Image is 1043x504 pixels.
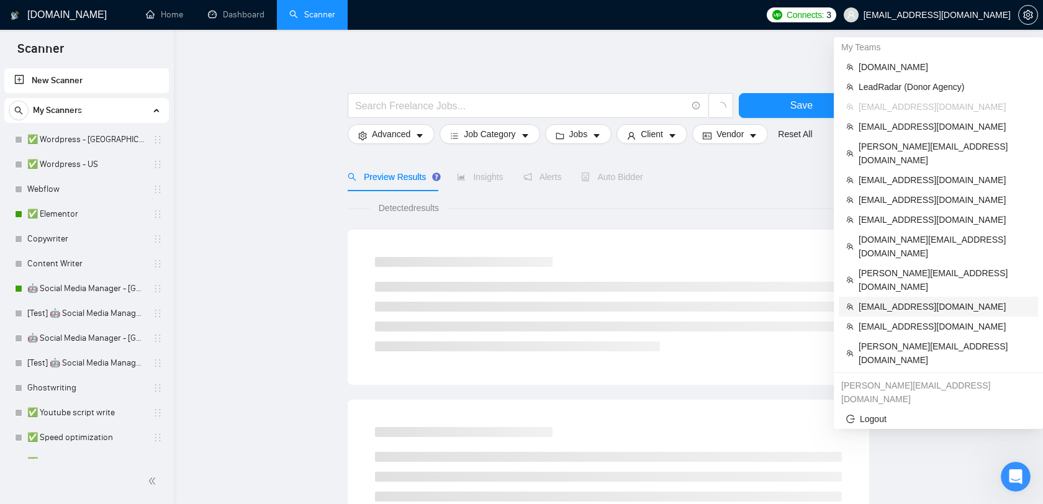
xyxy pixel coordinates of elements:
span: holder [153,408,163,418]
a: 🤖 Social Media Manager - [GEOGRAPHIC_DATA] [27,326,145,351]
a: dashboardDashboard [208,9,264,20]
button: Save [739,93,864,118]
span: logout [846,415,855,423]
a: Ghostwriting [27,376,145,400]
span: search [9,106,28,115]
span: info-circle [692,102,700,110]
a: ✅ Wordpress - US [27,152,145,177]
img: upwork-logo.png [772,10,782,20]
span: team [846,276,854,284]
span: Preview Results [348,172,437,182]
span: Jobs [569,127,588,141]
span: holder [153,383,163,393]
span: [EMAIL_ADDRESS][DOMAIN_NAME] [859,100,1031,114]
a: ✅ Youtube script write [27,400,145,425]
span: holder [153,234,163,244]
span: Auto Bidder [581,172,643,182]
span: holder [153,135,163,145]
span: holder [153,308,163,318]
button: idcardVendorcaret-down [692,124,768,144]
a: homeHome [146,9,183,20]
span: area-chart [457,173,466,181]
span: caret-down [749,131,757,140]
span: team [846,123,854,130]
span: team [846,216,854,223]
li: New Scanner [4,68,169,93]
button: search [9,101,29,120]
a: setting [1018,10,1038,20]
span: holder [153,457,163,467]
span: double-left [148,475,160,487]
button: setting [1018,5,1038,25]
div: stefan.karaseu@gigradar.io [834,376,1043,409]
span: [EMAIL_ADDRESS][DOMAIN_NAME] [859,120,1031,133]
span: 3 [826,8,831,22]
span: holder [153,209,163,219]
span: team [846,150,854,157]
span: [EMAIL_ADDRESS][DOMAIN_NAME] [859,320,1031,333]
div: Tooltip anchor [431,171,442,182]
iframe: Intercom live chat [1001,462,1031,492]
span: Detected results [370,201,448,215]
a: [Test] 🤖 Social Media Manager - [GEOGRAPHIC_DATA] [27,301,145,326]
a: searchScanner [289,9,335,20]
img: logo [11,6,19,25]
span: setting [1019,10,1037,20]
span: team [846,303,854,310]
span: team [846,349,854,357]
span: setting [358,131,367,140]
span: user [847,11,856,19]
span: LeadRadar (Donor Agency) [859,80,1031,94]
span: My Scanners [33,98,82,123]
span: team [846,176,854,184]
a: Reset All [778,127,812,141]
span: team [846,63,854,71]
span: user [627,131,636,140]
span: holder [153,160,163,169]
a: Webflow [27,177,145,202]
span: holder [153,284,163,294]
span: [PERSON_NAME][EMAIL_ADDRESS][DOMAIN_NAME] [859,340,1031,367]
span: Advanced [372,127,410,141]
span: Connects: [787,8,824,22]
span: [EMAIL_ADDRESS][DOMAIN_NAME] [859,213,1031,227]
span: caret-down [415,131,424,140]
a: 🤖 Social Media Manager - [GEOGRAPHIC_DATA] [27,276,145,301]
span: search [348,173,356,181]
span: caret-down [521,131,530,140]
span: idcard [703,131,711,140]
a: ✅ SEO Writing [27,450,145,475]
span: caret-down [668,131,677,140]
span: holder [153,259,163,269]
a: [Test] 🤖 Social Media Manager - [GEOGRAPHIC_DATA] [27,351,145,376]
span: [PERSON_NAME][EMAIL_ADDRESS][DOMAIN_NAME] [859,266,1031,294]
span: [EMAIL_ADDRESS][DOMAIN_NAME] [859,300,1031,313]
span: [EMAIL_ADDRESS][DOMAIN_NAME] [859,193,1031,207]
span: notification [523,173,532,181]
span: folder [556,131,564,140]
a: ✅ Speed optimization [27,425,145,450]
span: team [846,243,854,250]
span: [PERSON_NAME][EMAIL_ADDRESS][DOMAIN_NAME] [859,140,1031,167]
span: Scanner [7,40,74,66]
a: Content Writer [27,251,145,276]
span: Insights [457,172,503,182]
button: barsJob Categorycaret-down [440,124,540,144]
div: My Teams [834,37,1043,57]
span: loading [715,102,726,113]
span: robot [581,173,590,181]
span: Save [790,97,813,113]
span: holder [153,333,163,343]
span: Vendor [716,127,744,141]
button: userClientcaret-down [616,124,687,144]
a: Copywriter [27,227,145,251]
button: folderJobscaret-down [545,124,612,144]
span: Job Category [464,127,515,141]
span: caret-down [592,131,601,140]
span: team [846,103,854,110]
span: Alerts [523,172,562,182]
span: [DOMAIN_NAME][EMAIL_ADDRESS][DOMAIN_NAME] [859,233,1031,260]
a: ✅ Wordpress - [GEOGRAPHIC_DATA] [27,127,145,152]
a: ✅ Elementor [27,202,145,227]
span: [DOMAIN_NAME] [859,60,1031,74]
